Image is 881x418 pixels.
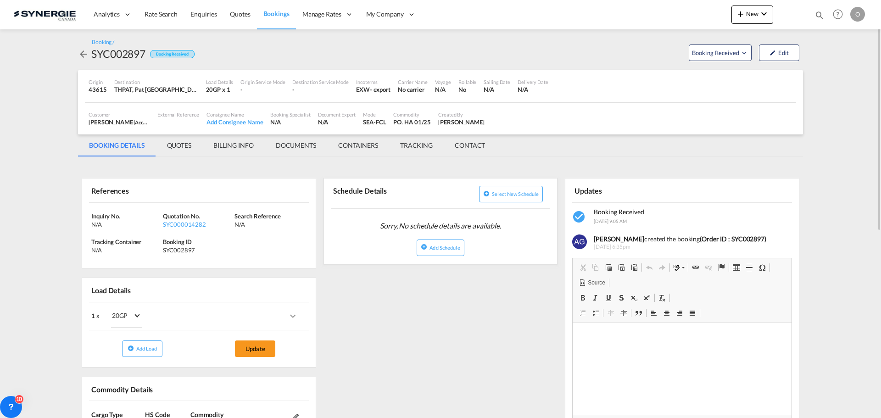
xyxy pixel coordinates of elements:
[643,262,656,273] a: Undo (Ctrl+Z)
[318,111,356,118] div: Document Expert
[656,292,669,304] a: Remove Format
[686,307,699,319] a: Justify
[850,7,865,22] div: O
[163,246,232,254] div: SYC002897
[393,111,431,118] div: Commodity
[492,191,539,197] span: Select new schedule
[444,134,496,156] md-tab-item: CONTACT
[363,111,386,118] div: Mode
[398,85,428,94] div: No carrier
[814,10,825,24] div: icon-magnify
[234,212,280,220] span: Search Reference
[114,78,199,85] div: Destination
[240,85,285,94] div: -
[202,134,265,156] md-tab-item: BILLING INFO
[756,262,769,273] a: Insert Special Character
[617,307,630,319] a: Increase Indent
[628,262,641,273] a: Paste from Word
[589,292,602,304] a: Italic (Ctrl+I)
[7,370,39,404] iframe: Chat
[370,85,390,94] div: - export
[206,85,234,94] div: 20GP x 1
[163,220,232,229] div: SYC000014282
[615,292,628,304] a: Strike Through
[235,340,275,357] button: Update
[576,277,608,289] a: Source
[830,6,850,23] div: Help
[206,111,263,118] div: Consignee Name
[573,323,792,415] iframe: Editor, editor2
[89,182,197,198] div: References
[735,10,769,17] span: New
[589,307,602,319] a: Insert/Remove Bulleted List
[89,118,150,126] div: [PERSON_NAME]
[671,262,687,273] a: Spell Check As You Type
[78,46,91,61] div: icon-arrow-left
[366,10,404,19] span: My Company
[572,210,587,224] md-icon: icon-checkbox-marked-circle
[576,307,589,319] a: Insert/Remove Numbered List
[89,282,134,298] div: Load Details
[602,262,615,273] a: Paste (Ctrl+V)
[594,218,627,224] span: [DATE] 9:05 AM
[572,182,680,198] div: Updates
[576,262,589,273] a: Cut (Ctrl+X)
[292,85,349,94] div: -
[438,118,485,126] div: Adriana Groposila
[700,235,766,243] b: (Order ID : SYC002897)
[331,182,439,205] div: Schedule Details
[479,186,543,202] button: icon-plus-circleSelect new schedule
[641,292,653,304] a: Superscript
[356,78,390,85] div: Incoterms
[114,85,199,94] div: THPAT, Pat Bangkok, Thailand, South East Asia, Asia Pacific
[572,234,587,249] img: 98lHyQAAAAGSURBVAMArMUPtRoowrQAAAAASUVORK5CYII=
[594,235,644,243] b: [PERSON_NAME]
[389,134,444,156] md-tab-item: TRACKING
[270,118,310,126] div: N/A
[830,6,846,22] span: Help
[660,307,673,319] a: Centre
[735,8,746,19] md-icon: icon-plus 400-fg
[438,111,485,118] div: Created By
[270,111,310,118] div: Booking Specialist
[594,243,785,251] span: [DATE] 6:35pm
[240,78,285,85] div: Origin Service Mode
[265,134,327,156] md-tab-item: DOCUMENTS
[91,305,199,328] div: 1 x
[692,48,740,57] span: Booking Received
[647,307,660,319] a: Align Left
[594,234,785,244] div: created the booking
[163,212,200,220] span: Quotation No.
[78,49,89,60] md-icon: icon-arrow-left
[604,307,617,319] a: Decrease Indent
[689,45,752,61] button: Open demo menu
[730,262,743,273] a: Table
[589,262,602,273] a: Copy (Ctrl+C)
[759,45,799,61] button: icon-pencilEdit
[363,118,386,126] div: SEA-FCL
[769,50,776,56] md-icon: icon-pencil
[689,262,702,273] a: Link (Ctrl+K)
[632,307,645,319] a: Block Quote
[458,85,476,94] div: No
[122,340,162,357] button: icon-plus-circleAdd Load
[518,78,548,85] div: Delivery Date
[91,238,141,245] span: Tracking Container
[758,8,769,19] md-icon: icon-chevron-down
[327,134,389,156] md-tab-item: CONTAINERS
[292,78,349,85] div: Destination Service Mode
[393,118,431,126] div: PO. HA 01/25
[156,134,202,156] md-tab-item: QUOTES
[656,262,669,273] a: Redo (Ctrl+Y)
[458,78,476,85] div: Rollable
[615,262,628,273] a: Paste as plain text (Ctrl+Shift+V)
[673,307,686,319] a: Align Right
[602,292,615,304] a: Underline (Ctrl+U)
[628,292,641,304] a: Subscript
[230,10,250,18] span: Quotes
[206,118,263,126] div: Add Consignee Name
[484,85,510,94] div: N/A
[150,50,194,59] div: Booking Received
